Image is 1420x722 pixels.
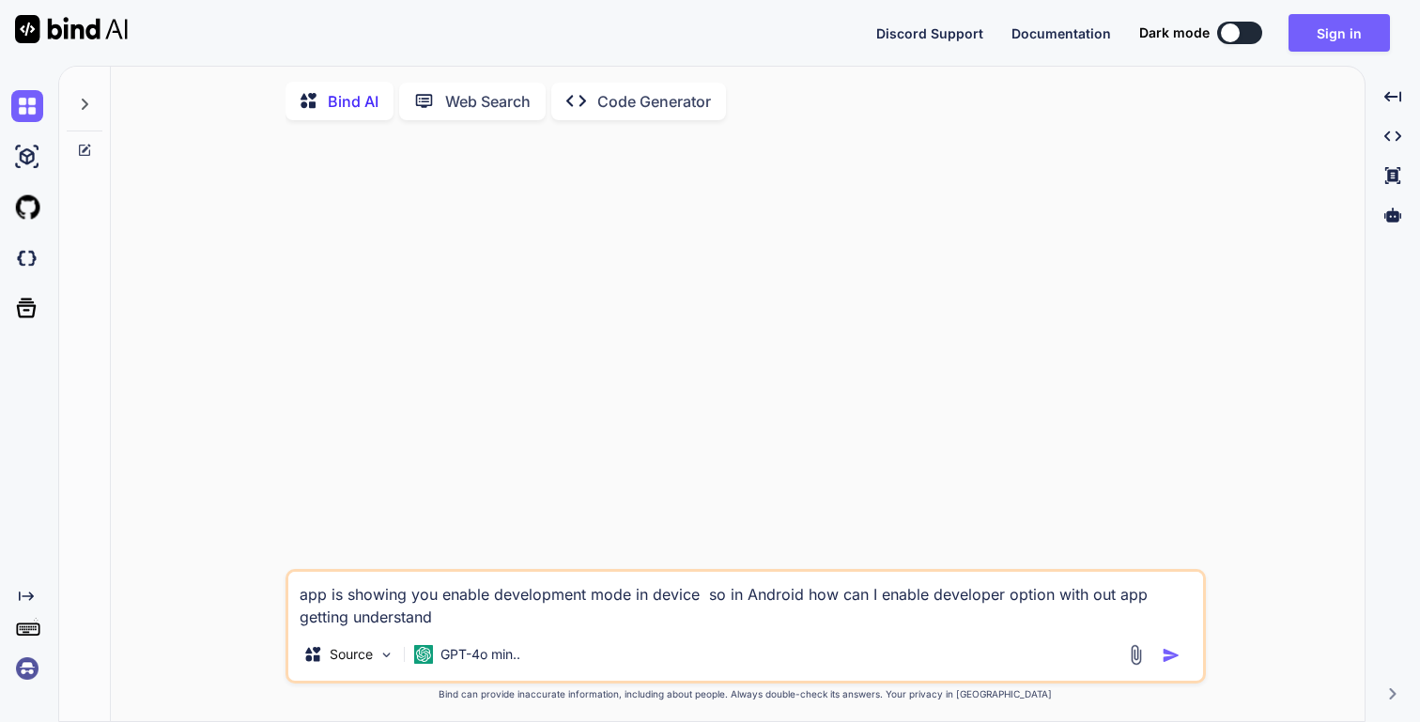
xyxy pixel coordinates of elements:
[330,645,373,664] p: Source
[11,653,43,684] img: signin
[1139,23,1210,42] span: Dark mode
[288,572,1203,628] textarea: app is showing you enable development mode in device so in Android how can I enable developer opt...
[876,23,983,43] button: Discord Support
[1011,23,1111,43] button: Documentation
[286,687,1206,701] p: Bind can provide inaccurate information, including about people. Always double-check its answers....
[328,90,378,113] p: Bind AI
[11,90,43,122] img: chat
[378,647,394,663] img: Pick Models
[1162,646,1181,665] img: icon
[11,141,43,173] img: ai-studio
[440,645,520,664] p: GPT-4o min..
[11,242,43,274] img: darkCloudIdeIcon
[876,25,983,41] span: Discord Support
[414,645,433,664] img: GPT-4o mini
[1289,14,1390,52] button: Sign in
[1011,25,1111,41] span: Documentation
[445,90,531,113] p: Web Search
[597,90,711,113] p: Code Generator
[1125,644,1147,666] img: attachment
[15,15,128,43] img: Bind AI
[11,192,43,223] img: githubLight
